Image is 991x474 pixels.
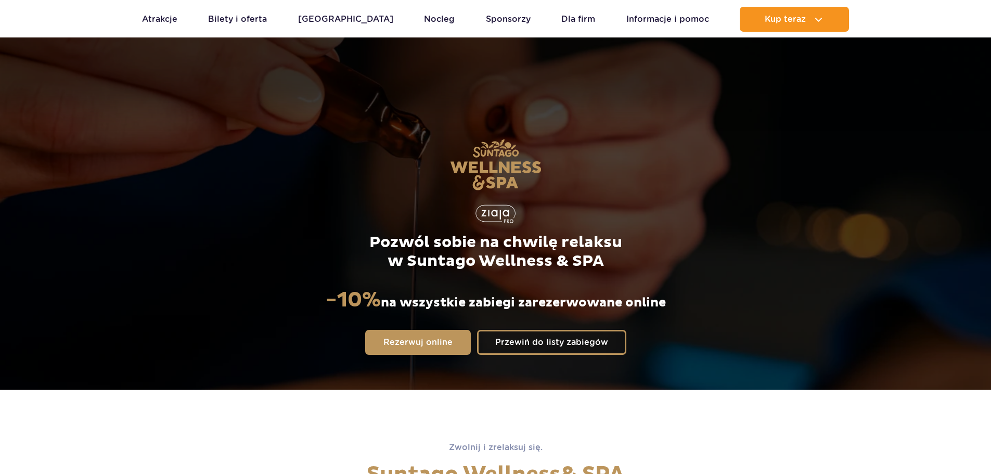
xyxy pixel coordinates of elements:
[450,139,542,190] img: Suntago Wellness & SPA
[495,338,608,347] span: Przewiń do listy zabiegów
[477,330,626,355] a: Przewiń do listy zabiegów
[424,7,455,32] a: Nocleg
[326,287,381,313] strong: -10%
[325,233,666,271] p: Pozwól sobie na chwilę relaksu w Suntago Wellness & SPA
[449,442,543,452] span: Zwolnij i zrelaksuj się.
[298,7,393,32] a: [GEOGRAPHIC_DATA]
[142,7,177,32] a: Atrakcje
[326,287,666,313] p: na wszystkie zabiegi zarezerwowane online
[561,7,595,32] a: Dla firm
[486,7,531,32] a: Sponsorzy
[626,7,709,32] a: Informacje i pomoc
[740,7,849,32] button: Kup teraz
[765,15,806,24] span: Kup teraz
[365,330,471,355] a: Rezerwuj online
[383,338,453,347] span: Rezerwuj online
[208,7,267,32] a: Bilety i oferta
